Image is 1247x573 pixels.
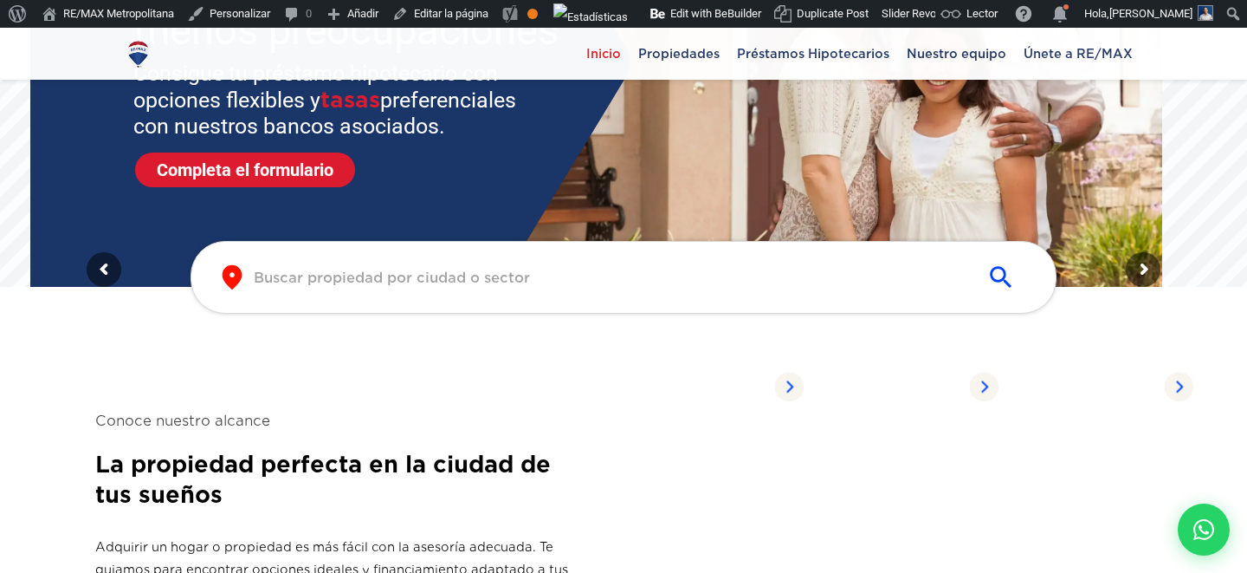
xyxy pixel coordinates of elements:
a: Completa el formulario [135,153,355,187]
img: Visitas de 48 horas. Haz clic para ver más estadísticas del sitio. [553,3,628,31]
a: Inicio [578,28,630,80]
a: Nuestro equipo [898,28,1015,80]
span: Préstamos Hipotecarios [728,41,898,67]
span: Propiedades [630,41,728,67]
h2: La propiedad perfecta en la ciudad de tus sueños [95,449,580,510]
span: Nuestro equipo [898,41,1015,67]
a: Propiedades [630,28,728,80]
span: Propiedades listadas [825,368,969,406]
span: tasas [320,87,380,113]
img: Logo de REMAX [123,39,153,69]
a: Préstamos Hipotecarios [728,28,898,80]
span: Propiedades listadas [630,368,774,406]
img: Arrow Right [969,372,998,401]
span: Propiedades listadas [1020,368,1164,406]
div: Aceptable [527,9,538,19]
span: Inicio [578,41,630,67]
img: Arrow Right [1164,372,1193,401]
span: Slider Revolution [882,7,963,20]
a: Únete a RE/MAX [1015,28,1141,80]
a: RE/MAX Metropolitana [123,28,153,80]
span: Únete a RE/MAX [1015,41,1141,67]
input: Buscar propiedad por ciudad o sector [254,268,966,288]
img: Arrow Right [774,372,804,401]
span: [PERSON_NAME] [1109,7,1192,20]
sr7-txt: Consigue tu préstamo hipotecario con opciones flexibles y preferenciales con nuestros bancos asoc... [133,61,531,140]
span: Conoce nuestro alcance [95,410,580,432]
